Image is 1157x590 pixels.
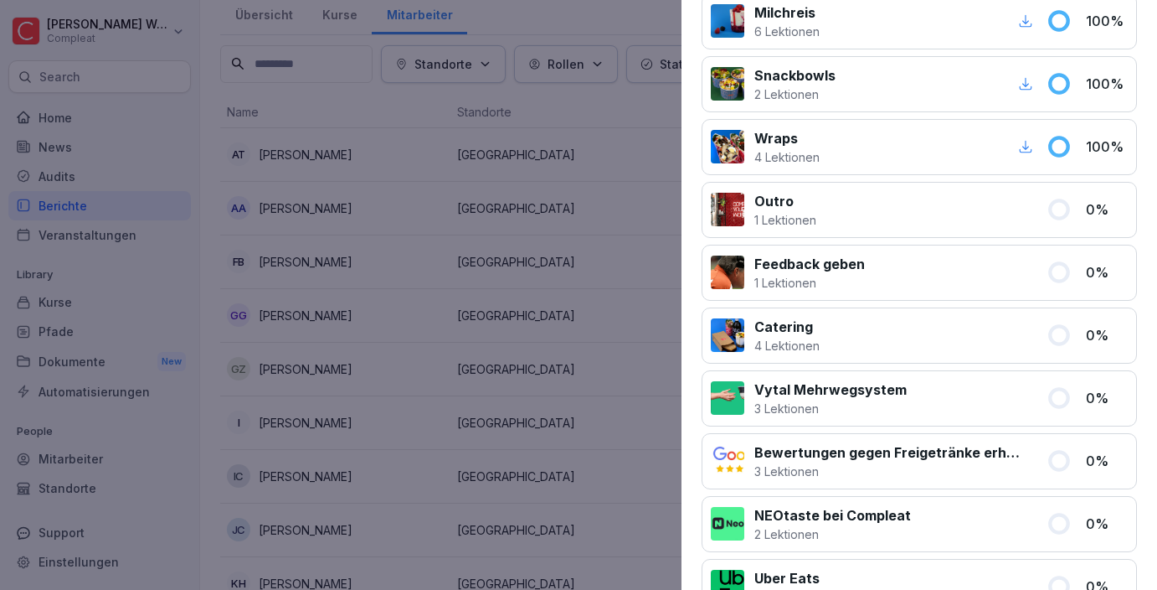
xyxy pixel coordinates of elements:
[1086,262,1128,282] p: 0 %
[754,3,820,23] p: Milchreis
[754,568,820,588] p: Uber Eats
[754,463,1026,480] p: 3 Lektionen
[754,23,820,40] p: 6 Lektionen
[1086,137,1128,157] p: 100 %
[754,442,1026,463] p: Bewertungen gegen Freigetränke erhalten
[754,148,820,166] p: 4 Lektionen
[754,380,907,400] p: Vytal Mehrwegsystem
[754,400,907,417] p: 3 Lektionen
[1086,11,1128,31] p: 100 %
[754,505,911,525] p: NEOtaste bei Compleat
[754,317,820,337] p: Catering
[1086,451,1128,471] p: 0 %
[1086,388,1128,408] p: 0 %
[754,525,911,543] p: 2 Lektionen
[754,254,865,274] p: Feedback geben
[754,211,816,229] p: 1 Lektionen
[1086,74,1128,94] p: 100 %
[754,85,836,103] p: 2 Lektionen
[1086,199,1128,220] p: 0 %
[754,337,820,355] p: 4 Lektionen
[754,65,836,85] p: Snackbowls
[754,128,820,148] p: Wraps
[754,191,816,211] p: Outro
[1086,514,1128,534] p: 0 %
[754,274,865,292] p: 1 Lektionen
[1086,325,1128,345] p: 0 %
